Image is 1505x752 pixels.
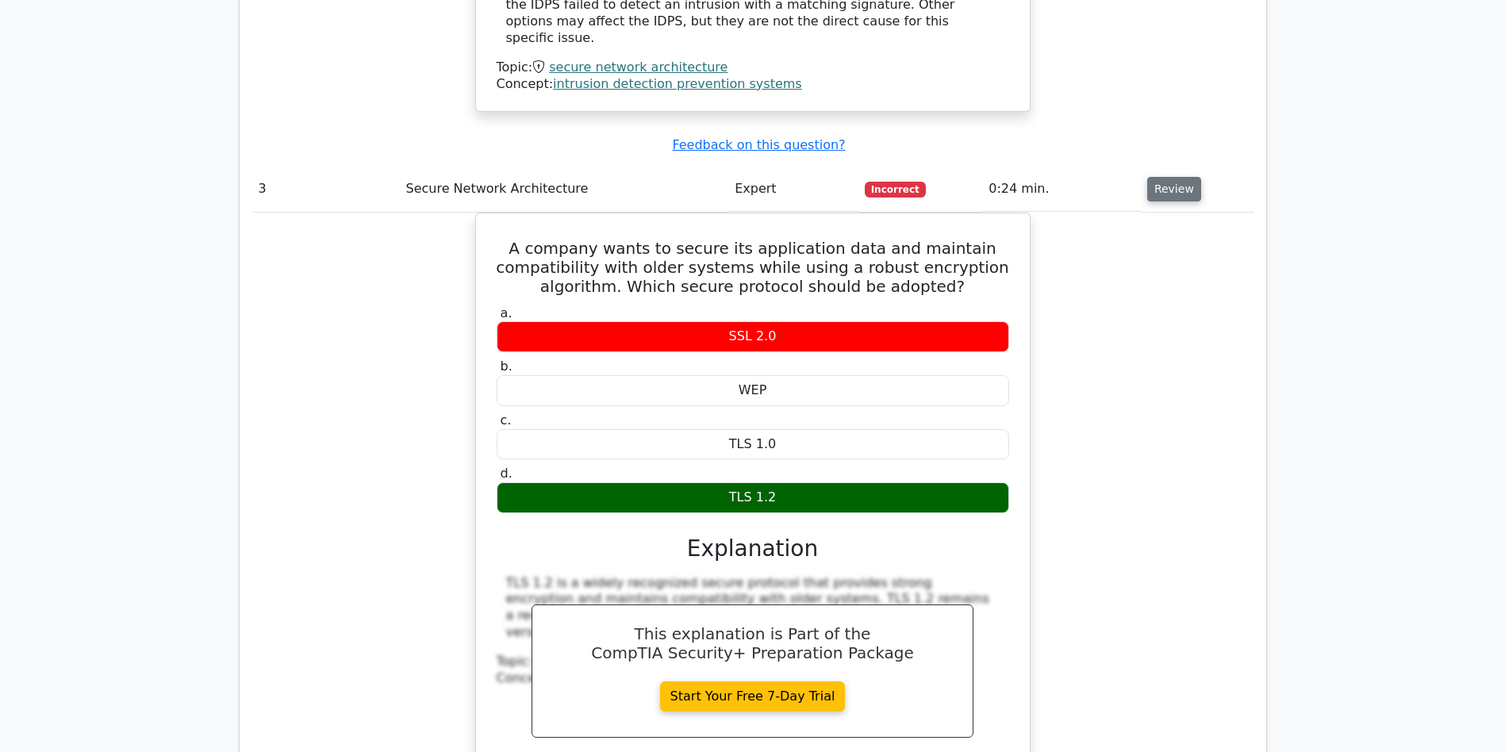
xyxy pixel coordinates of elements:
div: WEP [497,375,1009,406]
td: Expert [728,167,858,212]
td: Secure Network Architecture [399,167,728,212]
div: Topic: [497,59,1009,76]
div: Topic: [497,654,1009,670]
a: Start Your Free 7-Day Trial [660,681,846,712]
div: Concept: [497,76,1009,93]
span: c. [501,412,512,428]
span: b. [501,359,513,374]
h3: Explanation [506,535,1000,562]
div: TLS 1.2 is a widely recognized secure protocol that provides strong encryption and maintains comp... [506,575,1000,641]
h5: A company wants to secure its application data and maintain compatibility with older systems whil... [495,239,1011,296]
a: intrusion detection prevention systems [553,76,802,91]
div: SSL 2.0 [497,321,1009,352]
div: TLS 1.0 [497,429,1009,460]
span: Incorrect [865,182,926,198]
a: secure network architecture [549,59,728,75]
div: TLS 1.2 [497,482,1009,513]
td: 3 [252,167,400,212]
span: d. [501,466,513,481]
td: 0:24 min. [982,167,1141,212]
span: a. [501,305,513,320]
a: Feedback on this question? [672,137,845,152]
div: Concept: [497,670,1009,687]
button: Review [1147,177,1201,201]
